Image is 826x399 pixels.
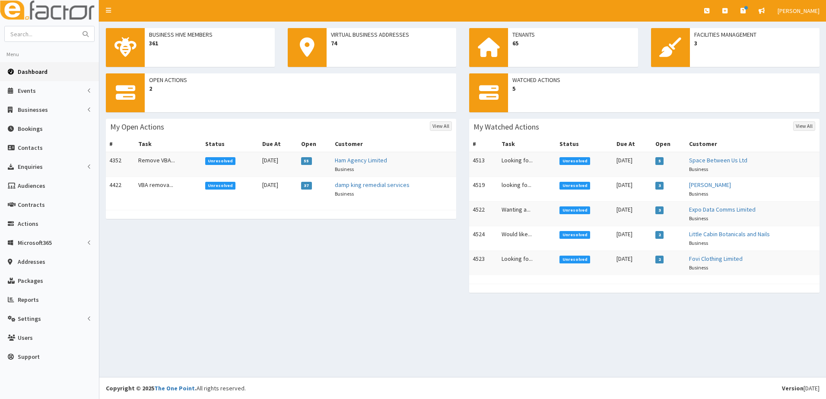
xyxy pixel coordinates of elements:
[655,206,664,214] span: 3
[331,30,452,39] span: Virtual Business Addresses
[689,215,708,222] small: Business
[512,30,634,39] span: Tenants
[613,202,652,226] td: [DATE]
[135,177,201,202] td: VBA remova...
[106,136,135,152] th: #
[18,68,48,76] span: Dashboard
[512,84,815,93] span: 5
[18,277,43,285] span: Packages
[498,177,556,202] td: looking fo...
[689,166,708,172] small: Business
[613,152,652,177] td: [DATE]
[469,202,498,226] td: 4522
[259,136,298,152] th: Due At
[469,251,498,275] td: 4523
[18,201,45,209] span: Contracts
[498,202,556,226] td: Wanting a...
[613,226,652,251] td: [DATE]
[331,39,452,47] span: 74
[110,123,164,131] h3: My Open Actions
[154,384,195,392] a: The One Point
[613,136,652,152] th: Due At
[18,87,36,95] span: Events
[18,182,45,190] span: Audiences
[469,177,498,202] td: 4519
[689,181,731,189] a: [PERSON_NAME]
[613,251,652,275] td: [DATE]
[259,177,298,202] td: [DATE]
[18,106,48,114] span: Businesses
[205,157,236,165] span: Unresolved
[559,231,590,239] span: Unresolved
[5,26,77,41] input: Search...
[559,206,590,214] span: Unresolved
[686,136,820,152] th: Customer
[205,182,236,190] span: Unresolved
[335,156,387,164] a: Ham Agency Limited
[149,84,452,93] span: 2
[655,231,664,239] span: 2
[655,256,664,263] span: 2
[689,255,743,263] a: Fovi Clothing Limited
[18,163,43,171] span: Enquiries
[18,220,38,228] span: Actions
[18,353,40,361] span: Support
[498,152,556,177] td: Looking fo...
[689,206,756,213] a: Expo Data Comms Limited
[655,182,664,190] span: 3
[430,121,452,131] a: View All
[559,256,590,263] span: Unresolved
[498,136,556,152] th: Task
[498,251,556,275] td: Looking fo...
[18,144,43,152] span: Contacts
[559,182,590,190] span: Unresolved
[694,30,816,39] span: Facilities Management
[149,76,452,84] span: Open Actions
[259,152,298,177] td: [DATE]
[335,190,354,197] small: Business
[689,190,708,197] small: Business
[301,182,312,190] span: 37
[99,377,826,399] footer: All rights reserved.
[469,226,498,251] td: 4524
[301,157,312,165] span: 55
[689,156,747,164] a: Space Between Us Ltd
[782,384,820,393] div: [DATE]
[613,177,652,202] td: [DATE]
[689,240,708,246] small: Business
[106,177,135,202] td: 4422
[298,136,331,152] th: Open
[652,136,686,152] th: Open
[135,152,201,177] td: Remove VBA...
[149,39,270,47] span: 361
[331,136,456,152] th: Customer
[512,39,634,47] span: 65
[498,226,556,251] td: Would like...
[473,123,539,131] h3: My Watched Actions
[106,152,135,177] td: 4352
[18,315,41,323] span: Settings
[18,239,52,247] span: Microsoft365
[689,264,708,271] small: Business
[512,76,815,84] span: Watched Actions
[694,39,816,47] span: 3
[18,125,43,133] span: Bookings
[18,258,45,266] span: Addresses
[18,334,33,342] span: Users
[689,230,770,238] a: Little Cabin Botanicals and Nails
[556,136,613,152] th: Status
[149,30,270,39] span: Business Hive Members
[782,384,804,392] b: Version
[793,121,815,131] a: View All
[335,181,410,189] a: damp king remedial services
[655,157,664,165] span: 5
[559,157,590,165] span: Unresolved
[469,152,498,177] td: 4513
[335,166,354,172] small: Business
[469,136,498,152] th: #
[106,384,197,392] strong: Copyright © 2025 .
[202,136,259,152] th: Status
[778,7,820,15] span: [PERSON_NAME]
[18,296,39,304] span: Reports
[135,136,201,152] th: Task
